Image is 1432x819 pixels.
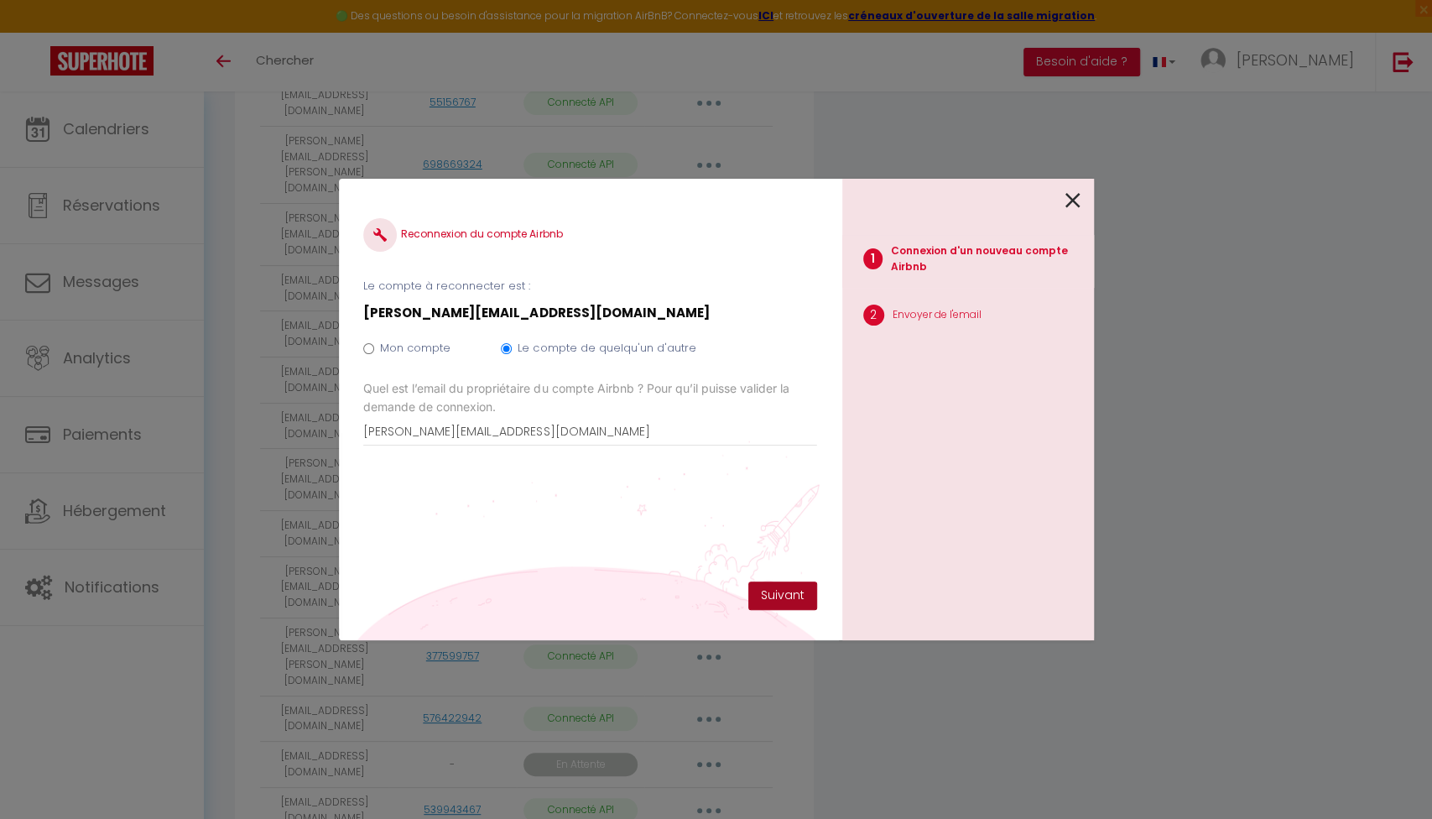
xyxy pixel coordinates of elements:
[863,305,884,326] span: 2
[363,303,816,323] p: [PERSON_NAME][EMAIL_ADDRESS][DOMAIN_NAME]
[363,218,816,252] h4: Reconnexion du compte Airbnb
[748,582,817,610] button: Suivant
[13,7,64,57] button: Ouvrir le widget de chat LiveChat
[380,340,450,357] label: Mon compte
[518,340,695,357] label: Le compte de quelqu'un d'autre
[363,379,816,416] label: Quel est l’email du propriétaire du compte Airbnb ? Pour qu’il puisse valider la demande de conne...
[891,243,1094,275] p: Connexion d'un nouveau compte Airbnb
[863,248,883,269] span: 1
[893,307,982,323] p: Envoyer de l'email
[363,278,816,295] p: Le compte à reconnecter est :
